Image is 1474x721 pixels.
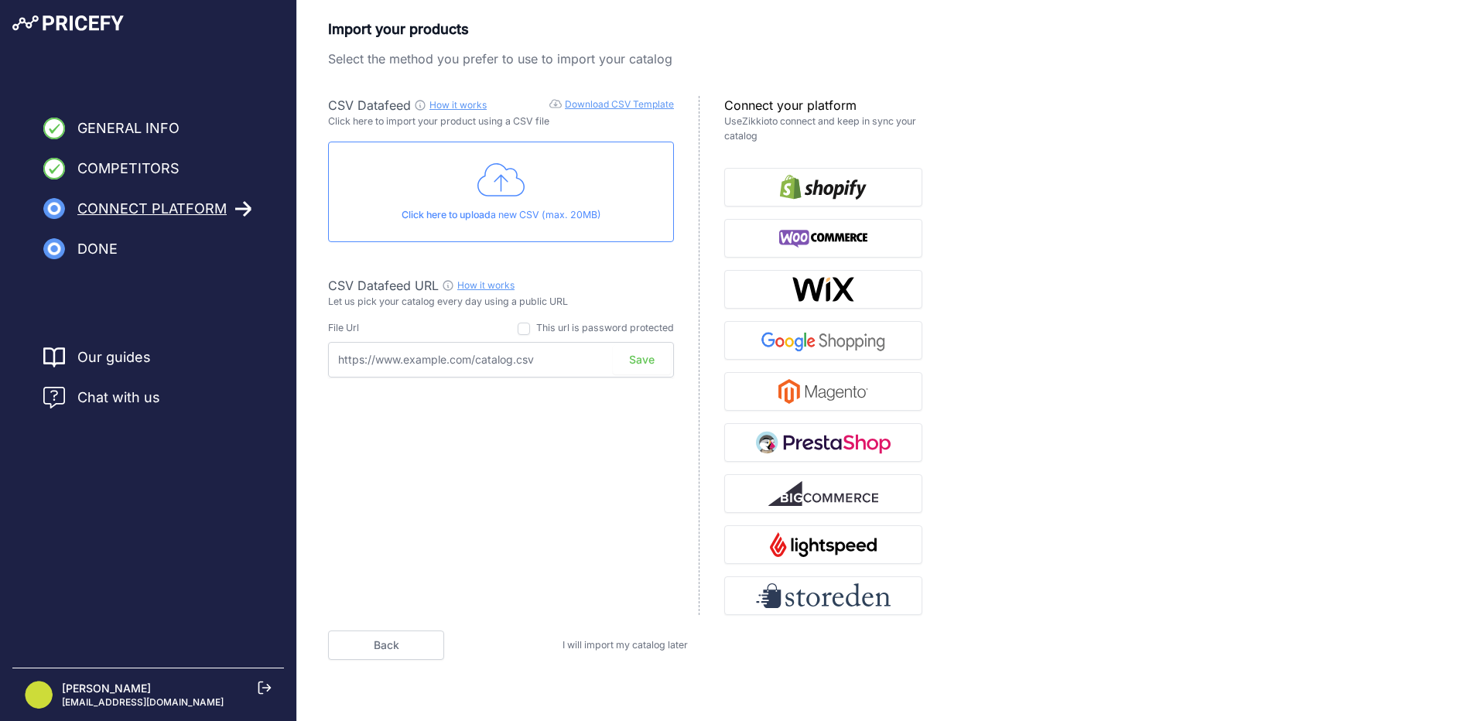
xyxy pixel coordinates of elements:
img: WooCommerce [779,226,868,251]
a: How it works [429,99,487,111]
span: CSV Datafeed [328,97,411,113]
span: Click here to upload [402,209,491,220]
p: [PERSON_NAME] [62,681,224,696]
a: Back [328,630,444,660]
span: CSV Datafeed URL [328,278,439,293]
p: Connect your platform [724,96,922,114]
p: [EMAIL_ADDRESS][DOMAIN_NAME] [62,696,224,709]
p: a new CSV (max. 20MB) [341,208,661,223]
img: Storeden [756,583,891,608]
img: Google Shopping [756,328,891,353]
span: Competitors [77,158,180,179]
img: Shopify [780,175,867,200]
a: Our guides [77,347,151,368]
p: Use to connect and keep in sync your catalog [724,114,922,143]
a: Zikkio [742,115,769,127]
img: Magento 2 [778,379,868,404]
img: Wix [792,277,855,302]
img: BigCommerce [768,481,878,506]
p: Let us pick your catalog every day using a public URL [328,295,674,309]
a: Download CSV Template [565,98,674,110]
div: This url is password protected [536,321,674,336]
p: Select the method you prefer to use to import your catalog [328,50,922,68]
span: General Info [77,118,180,139]
a: How it works [457,279,515,291]
button: Save [613,345,671,374]
input: https://www.example.com/catalog.csv [328,342,674,378]
p: Import your products [328,19,922,40]
a: Chat with us [43,387,160,408]
span: Connect Platform [77,198,227,220]
span: Done [77,238,118,260]
a: I will import my catalog later [563,639,688,651]
img: Pricefy Logo [12,15,124,31]
img: Lightspeed [770,532,876,557]
span: Chat with us [77,387,160,408]
p: Click here to import your product using a CSV file [328,114,674,129]
div: File Url [328,321,359,336]
img: PrestaShop [756,430,891,455]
